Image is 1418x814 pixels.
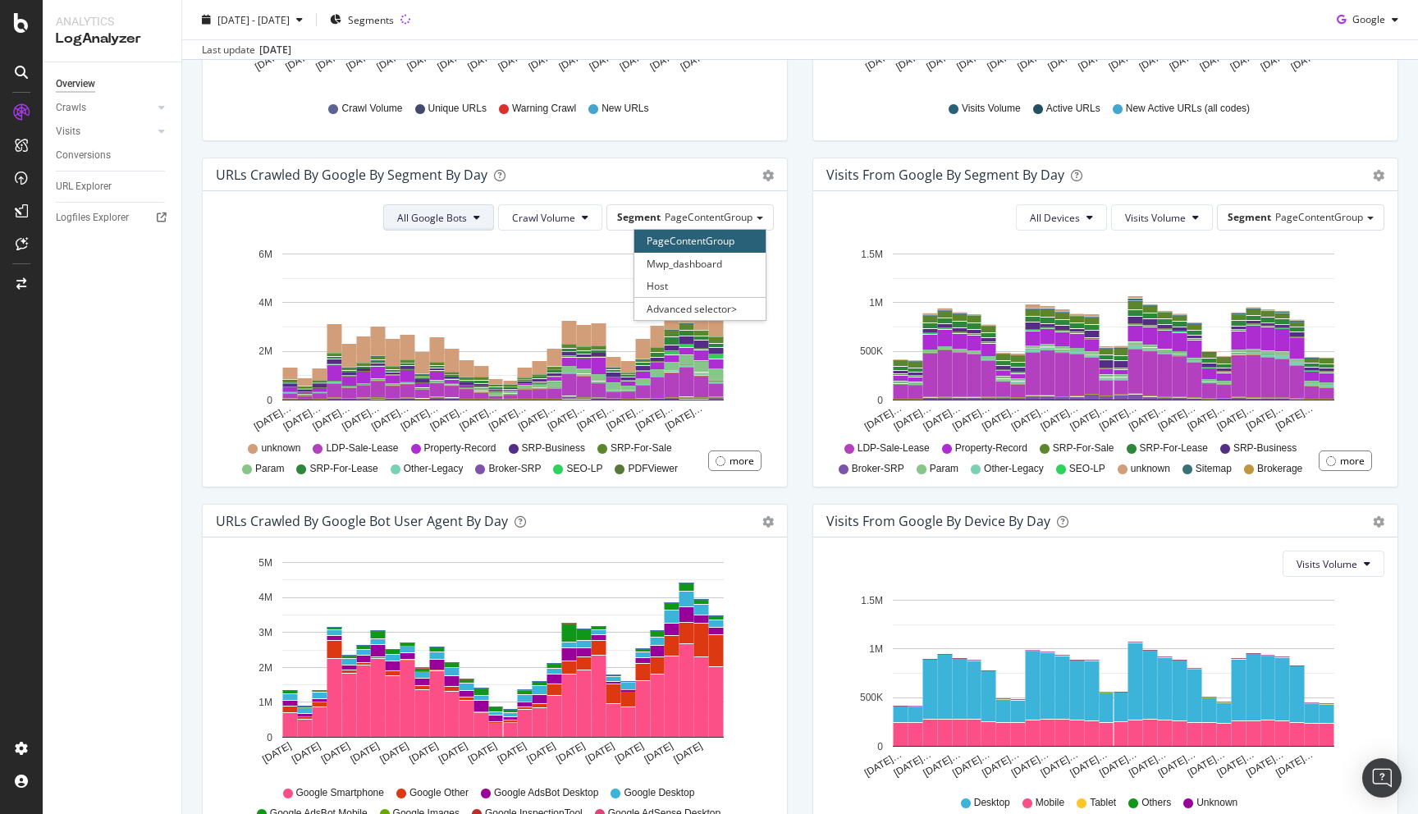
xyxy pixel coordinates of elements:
[319,740,352,766] text: [DATE]
[56,75,170,93] a: Overview
[348,12,394,26] span: Segments
[496,740,528,766] text: [DATE]
[258,346,272,358] text: 2M
[253,48,286,73] text: [DATE]
[628,462,677,476] span: PDFViewer
[634,275,766,297] div: Host
[1077,48,1109,73] text: [DATE]
[341,102,402,116] span: Crawl Volume
[405,48,438,73] text: [DATE]
[323,7,400,33] button: Segments
[378,740,411,766] text: [DATE]
[1198,48,1231,73] text: [DATE]
[924,48,957,73] text: [DATE]
[877,741,883,752] text: 0
[1111,204,1213,231] button: Visits Volume
[826,590,1379,780] svg: A chart.
[1036,796,1064,810] span: Mobile
[1362,758,1402,798] div: Open Intercom Messenger
[260,740,293,766] text: [DATE]
[409,786,469,800] span: Google Other
[1141,796,1171,810] span: Others
[258,662,272,674] text: 2M
[424,441,496,455] span: Property-Record
[383,204,494,231] button: All Google Bots
[1090,796,1116,810] span: Tablet
[1330,7,1405,33] button: Google
[624,786,694,800] span: Google Desktop
[296,786,384,800] span: Google Smartphone
[525,740,558,766] text: [DATE]
[984,462,1044,476] span: Other-Legacy
[56,123,80,140] div: Visits
[762,516,774,528] div: gear
[1016,48,1049,73] text: [DATE]
[375,48,408,73] text: [DATE]
[634,253,766,275] div: Mwp_dashboard
[1125,211,1186,225] span: Visits Volume
[974,796,1010,810] span: Desktop
[583,740,616,766] text: [DATE]
[962,102,1021,116] span: Visits Volume
[554,740,587,766] text: [DATE]
[826,513,1050,529] div: Visits From Google By Device By Day
[216,167,487,183] div: URLs Crawled by Google By Segment By Day
[1107,48,1140,73] text: [DATE]
[1137,48,1170,73] text: [DATE]
[258,592,272,604] text: 4M
[512,102,576,116] span: Warning Crawl
[496,48,529,73] text: [DATE]
[1259,48,1292,73] text: [DATE]
[258,557,272,569] text: 5M
[407,740,440,766] text: [DATE]
[267,395,272,406] text: 0
[954,48,987,73] text: [DATE]
[202,43,291,57] div: Last update
[1053,441,1114,455] span: SRP-For-Sale
[326,441,398,455] span: LDP-Sale-Lease
[730,454,754,468] div: more
[826,244,1379,434] svg: A chart.
[488,462,541,476] span: Broker-SRP
[258,697,272,708] text: 1M
[634,230,766,252] div: PageContentGroup
[1069,462,1105,476] span: SEO-LP
[466,48,499,73] text: [DATE]
[643,740,675,766] text: [DATE]
[1016,204,1107,231] button: All Devices
[313,48,346,73] text: [DATE]
[679,48,711,73] text: [DATE]
[267,732,272,743] text: 0
[216,513,508,529] div: URLs Crawled by Google bot User Agent By Day
[216,551,768,779] svg: A chart.
[261,441,300,455] span: unknown
[255,462,284,476] span: Param
[1196,462,1232,476] span: Sitemap
[56,99,86,117] div: Crawls
[613,740,646,766] text: [DATE]
[522,441,585,455] span: SRP-Business
[1373,516,1384,528] div: gear
[258,627,272,638] text: 3M
[56,99,153,117] a: Crawls
[56,147,170,164] a: Conversions
[894,48,926,73] text: [DATE]
[216,244,768,434] div: A chart.
[1046,102,1100,116] span: Active URLs
[1340,454,1365,468] div: more
[602,102,648,116] span: New URLs
[56,178,112,195] div: URL Explorer
[195,7,309,33] button: [DATE] - [DATE]
[955,441,1027,455] span: Property-Record
[349,740,382,766] text: [DATE]
[56,178,170,195] a: URL Explorer
[309,462,377,476] span: SRP-For-Lease
[588,48,620,73] text: [DATE]
[986,48,1018,73] text: [DATE]
[56,123,153,140] a: Visits
[1131,462,1170,476] span: unknown
[56,30,168,48] div: LogAnalyzer
[56,13,168,30] div: Analytics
